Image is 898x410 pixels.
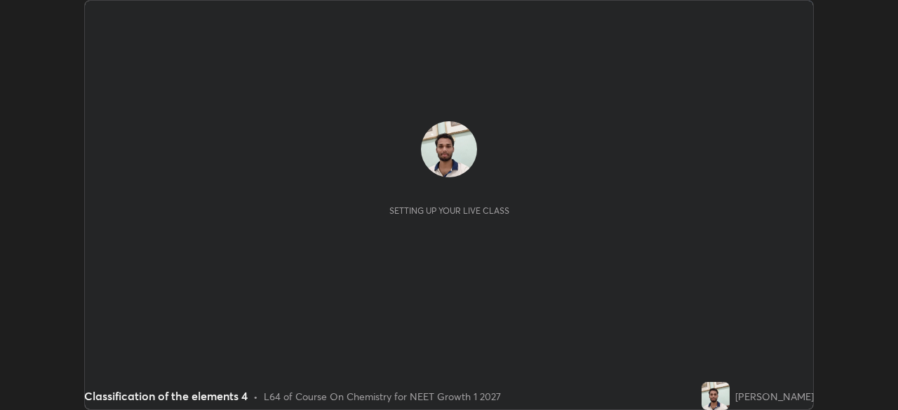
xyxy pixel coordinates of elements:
div: [PERSON_NAME] [735,389,814,404]
div: • [253,389,258,404]
div: L64 of Course On Chemistry for NEET Growth 1 2027 [264,389,501,404]
div: Setting up your live class [389,205,509,216]
img: c66d2e97de7f40d29c29f4303e2ba008.jpg [421,121,477,177]
img: c66d2e97de7f40d29c29f4303e2ba008.jpg [702,382,730,410]
div: Classification of the elements 4 [84,388,248,404]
